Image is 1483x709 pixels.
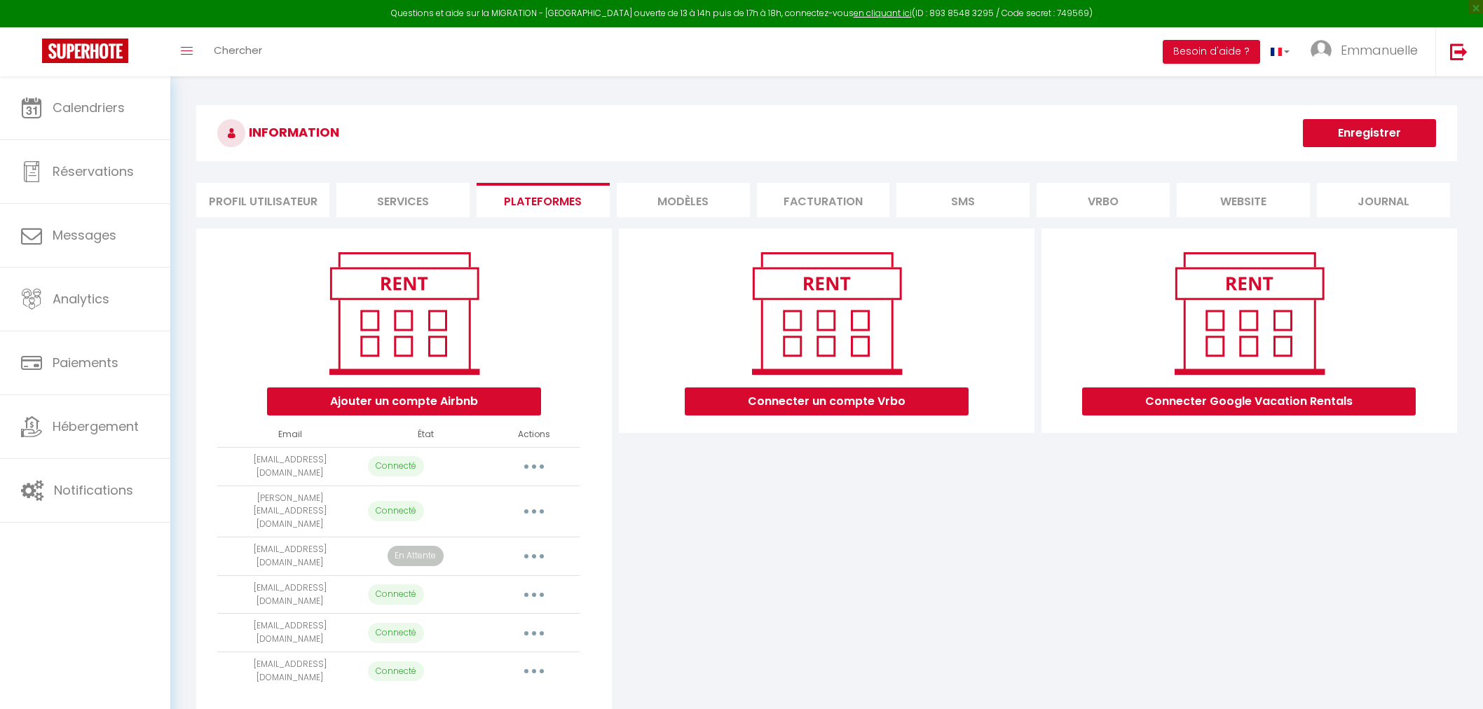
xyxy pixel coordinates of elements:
p: En Attente [388,546,444,566]
a: Chercher [203,27,273,76]
li: Profil Utilisateur [196,183,329,217]
span: Emmanuelle [1341,41,1418,59]
th: Actions [489,422,580,447]
p: Connecté [368,584,424,605]
p: Connecté [368,501,424,521]
a: en cliquant ici [854,7,912,19]
span: Hébergement [53,418,139,435]
img: rent.png [315,246,493,380]
iframe: LiveChat chat widget [1424,650,1483,709]
td: [EMAIL_ADDRESS][DOMAIN_NAME] [217,652,362,691]
span: Réservations [53,163,134,180]
span: Calendriers [53,99,125,116]
li: Journal [1317,183,1450,217]
li: SMS [896,183,1030,217]
li: Plateformes [477,183,610,217]
li: Services [336,183,470,217]
td: [EMAIL_ADDRESS][DOMAIN_NAME] [217,575,362,614]
h3: INFORMATION [196,105,1457,161]
img: Super Booking [42,39,128,63]
button: Besoin d'aide ? [1163,40,1260,64]
td: [EMAIL_ADDRESS][DOMAIN_NAME] [217,447,362,486]
li: Vrbo [1037,183,1170,217]
span: Analytics [53,290,109,308]
li: MODÈLES [617,183,750,217]
img: rent.png [1160,246,1339,380]
p: Connecté [368,623,424,643]
a: ... Emmanuelle [1300,27,1435,76]
span: Chercher [214,43,262,57]
button: Enregistrer [1303,119,1436,147]
button: Connecter un compte Vrbo [685,387,969,415]
span: Notifications [54,481,133,499]
button: Ajouter un compte Airbnb [267,387,541,415]
button: Connecter Google Vacation Rentals [1082,387,1416,415]
span: Messages [53,226,116,244]
img: ... [1311,40,1332,61]
td: [PERSON_NAME][EMAIL_ADDRESS][DOMAIN_NAME] [217,486,362,537]
th: État [362,422,489,447]
td: [EMAIL_ADDRESS][DOMAIN_NAME] [217,537,362,576]
span: Paiements [53,354,118,371]
p: Connecté [368,456,424,476]
th: Email [217,422,362,447]
img: logout [1450,43,1468,60]
td: [EMAIL_ADDRESS][DOMAIN_NAME] [217,614,362,652]
li: Facturation [757,183,890,217]
img: rent.png [737,246,916,380]
li: website [1177,183,1310,217]
p: Connecté [368,661,424,682]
